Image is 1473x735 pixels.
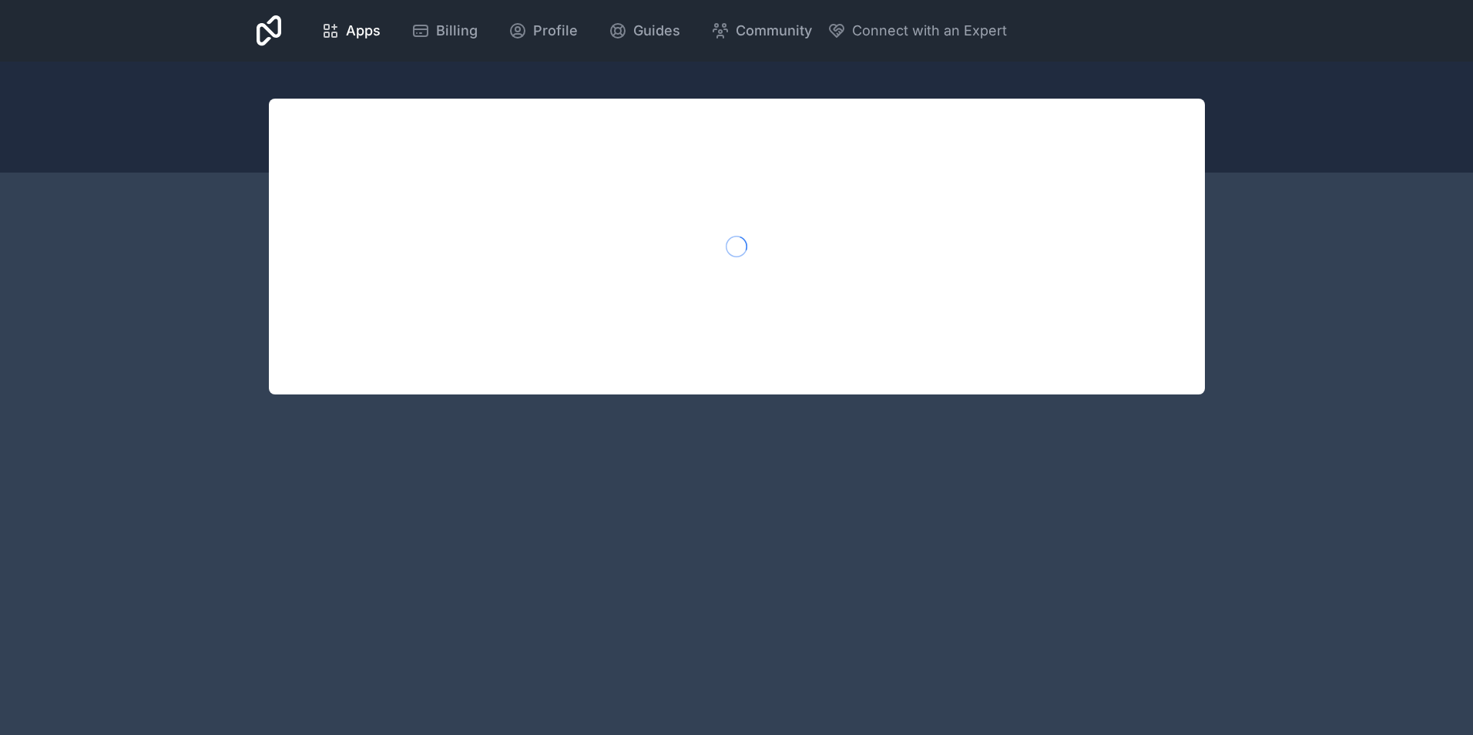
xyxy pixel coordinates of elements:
a: Profile [496,14,590,48]
span: Apps [346,20,381,42]
a: Apps [309,14,393,48]
span: Billing [436,20,478,42]
span: Profile [533,20,578,42]
a: Guides [596,14,693,48]
span: Guides [633,20,680,42]
a: Community [699,14,824,48]
span: Community [736,20,812,42]
button: Connect with an Expert [827,20,1007,42]
span: Connect with an Expert [852,20,1007,42]
a: Billing [399,14,490,48]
